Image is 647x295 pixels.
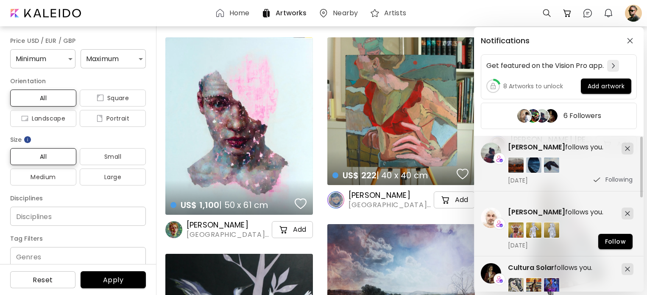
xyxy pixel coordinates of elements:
span: [PERSON_NAME] [508,142,565,152]
span: Follow [605,237,626,246]
span: [DATE] [508,242,615,249]
span: Cultura Solar [508,263,554,273]
h5: follows you. [508,143,615,152]
h5: 6 Followers [563,112,601,120]
span: [DATE] [508,177,615,184]
img: chevron [612,63,615,68]
p: Following [605,175,633,184]
span: Add artwork [588,82,625,91]
h5: follows you. [508,208,615,217]
h5: 8 Artworks to unlock [503,82,563,90]
h5: follows you. [508,263,615,273]
button: Follow [598,234,633,249]
button: closeButton [623,34,637,48]
h5: Get featured on the Vision Pro app. [486,62,604,70]
img: closeButton [627,38,633,44]
h5: Notifications [481,37,530,45]
span: [PERSON_NAME] [508,207,565,217]
button: Add artwork [581,79,631,94]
